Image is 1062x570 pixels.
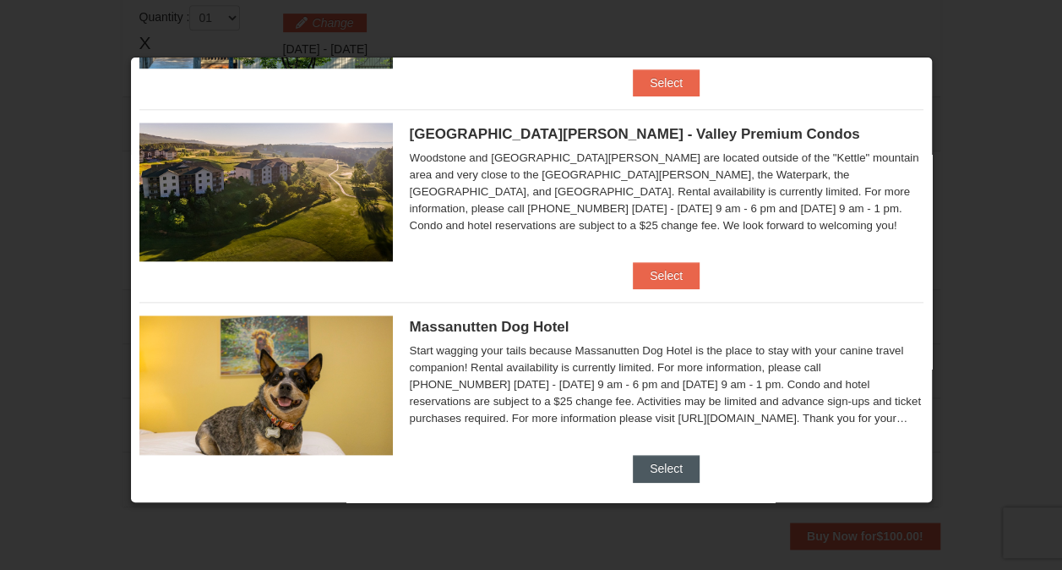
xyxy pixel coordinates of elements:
button: Select [633,455,700,482]
img: 27428181-5-81c892a3.jpg [139,315,393,454]
span: Massanutten Dog Hotel [410,319,569,335]
div: Start wagging your tails because Massanutten Dog Hotel is the place to stay with your canine trav... [410,343,923,427]
div: Woodstone and [GEOGRAPHIC_DATA][PERSON_NAME] are located outside of the "Kettle" mountain area an... [410,150,923,234]
button: Select [633,69,700,96]
img: 19219041-4-ec11c166.jpg [139,123,393,261]
button: Select [633,262,700,289]
span: [GEOGRAPHIC_DATA][PERSON_NAME] - Valley Premium Condos [410,126,860,142]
